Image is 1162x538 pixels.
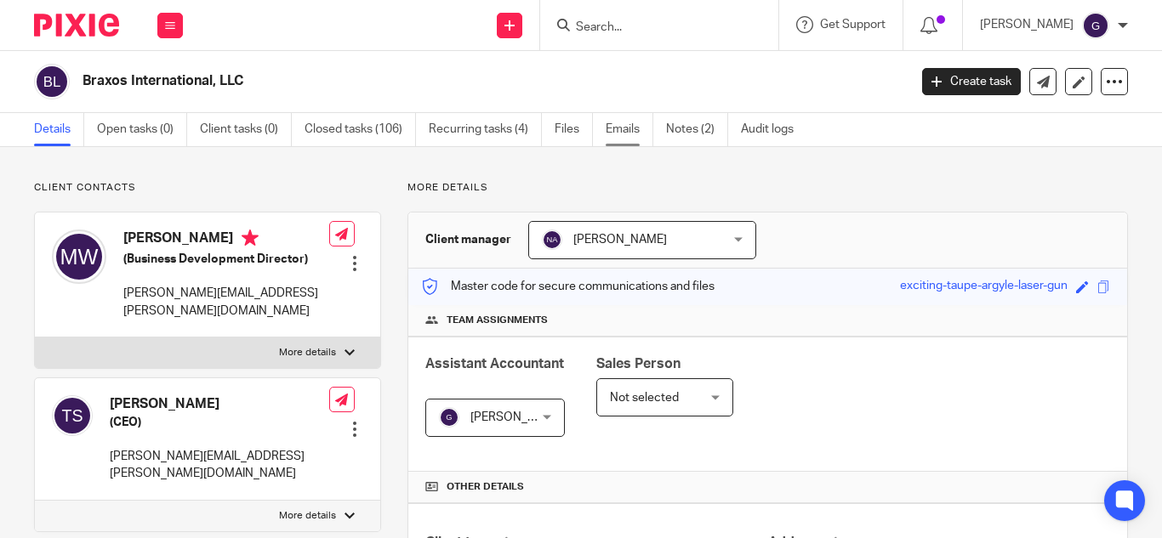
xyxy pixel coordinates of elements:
i: Primary [242,229,259,246]
img: svg%3E [52,229,106,284]
div: exciting-taupe-argyle-laser-gun [900,277,1068,297]
span: Sales Person [596,357,681,371]
span: Get Support [820,19,886,31]
h4: [PERSON_NAME] [123,229,329,251]
a: Audit logs [741,113,806,146]
img: svg%3E [34,64,70,99]
h5: (CEO) [110,414,329,431]
a: Create task [922,68,1021,95]
a: Notes (2) [666,113,728,146]
a: Files [555,113,593,146]
p: Client contacts [34,181,381,195]
h2: Braxos International, LLC [83,72,734,90]
p: More details [279,346,336,360]
p: [PERSON_NAME] [980,16,1074,33]
input: Search [574,20,727,36]
img: svg%3E [439,407,459,428]
a: Recurring tasks (4) [429,113,542,146]
a: Details [34,113,84,146]
p: [PERSON_NAME][EMAIL_ADDRESS][PERSON_NAME][DOMAIN_NAME] [110,448,329,483]
a: Closed tasks (106) [305,113,416,146]
img: svg%3E [52,395,93,436]
h3: Client manager [425,231,511,248]
span: [PERSON_NAME] [573,234,667,246]
img: svg%3E [542,229,562,250]
span: Other details [447,480,524,494]
p: Master code for secure communications and files [421,278,715,295]
a: Client tasks (0) [200,113,292,146]
span: [PERSON_NAME] [470,411,564,423]
img: Pixie [34,14,119,37]
span: Assistant Accountant [425,357,564,371]
h4: [PERSON_NAME] [110,395,329,413]
span: Not selected [610,392,679,404]
span: Team assignments [447,314,548,327]
p: More details [407,181,1128,195]
a: Emails [606,113,653,146]
p: [PERSON_NAME][EMAIL_ADDRESS][PERSON_NAME][DOMAIN_NAME] [123,285,329,320]
h5: (Business Development Director) [123,251,329,268]
a: Open tasks (0) [97,113,187,146]
img: svg%3E [1082,12,1109,39]
p: More details [279,509,336,523]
